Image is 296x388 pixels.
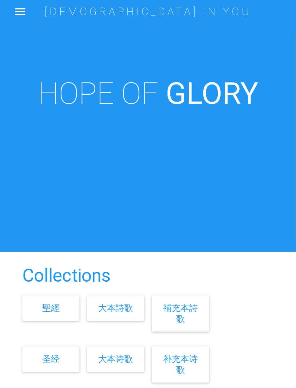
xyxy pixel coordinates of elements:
[22,266,274,286] h2: Collections
[42,354,60,364] a: 圣经
[186,75,201,111] i: L
[98,354,133,364] a: 大本诗歌
[222,75,240,111] i: R
[98,303,133,313] a: 大本詩歌
[163,303,198,324] a: 補充本詩歌
[166,75,186,111] i: G
[240,75,258,111] i: Y
[42,303,60,313] a: 聖經
[163,354,198,375] a: 补充本诗歌
[38,75,158,111] span: HOPE OF
[201,75,222,111] i: O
